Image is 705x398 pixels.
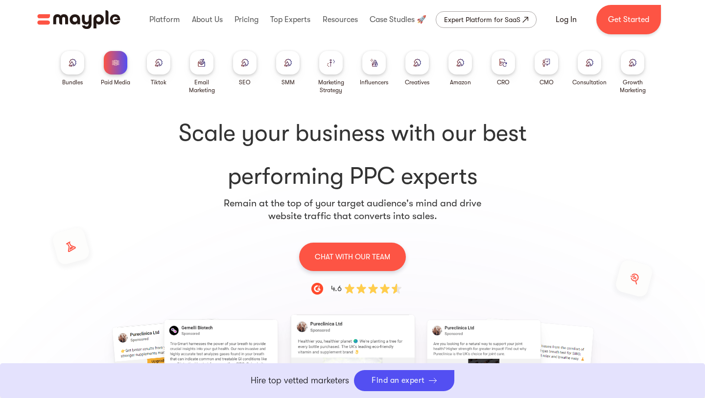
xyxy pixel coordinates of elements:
[61,51,84,86] a: Bundles
[147,4,182,35] div: Platform
[572,51,607,86] a: Consultation
[251,374,349,387] p: Hire top vetted marketers
[540,78,554,86] div: CMO
[37,10,120,29] a: home
[282,78,295,86] div: SMM
[615,78,650,94] div: Growth Marketing
[233,51,257,86] a: SEO
[101,78,130,86] div: Paid Media
[239,78,251,86] div: SEO
[55,118,650,192] h1: performing PPC experts
[147,51,170,86] a: Tiktok
[37,10,120,29] img: Mayple logo
[450,78,471,86] div: Amazon
[101,51,130,86] a: Paid Media
[436,11,537,28] a: Expert Platform for SaaS
[232,4,261,35] div: Pricing
[223,197,482,223] p: Remain at the top of your target audience's mind and drive website traffic that converts into sales.
[492,51,515,86] a: CRO
[189,4,225,35] div: About Us
[448,51,472,86] a: Amazon
[299,242,406,271] a: CHAT WITH OUR TEAM
[331,283,342,295] div: 4.6
[320,4,360,35] div: Resources
[268,4,313,35] div: Top Experts
[615,51,650,94] a: Growth Marketing
[360,78,388,86] div: Influencers
[596,5,661,34] a: Get Started
[405,78,429,86] div: Creatives
[535,51,558,86] a: CMO
[62,78,83,86] div: Bundles
[572,78,607,86] div: Consultation
[444,14,520,25] div: Expert Platform for SaaS
[544,8,588,31] a: Log In
[151,78,166,86] div: Tiktok
[276,51,300,86] a: SMM
[360,51,388,86] a: Influencers
[315,250,390,263] p: CHAT WITH OUR TEAM
[372,376,425,385] div: Find an expert
[497,78,510,86] div: CRO
[313,78,349,94] div: Marketing Strategy
[184,51,219,94] a: Email Marketing
[313,51,349,94] a: Marketing Strategy
[184,78,219,94] div: Email Marketing
[55,118,650,149] span: Scale your business with our best
[405,51,429,86] a: Creatives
